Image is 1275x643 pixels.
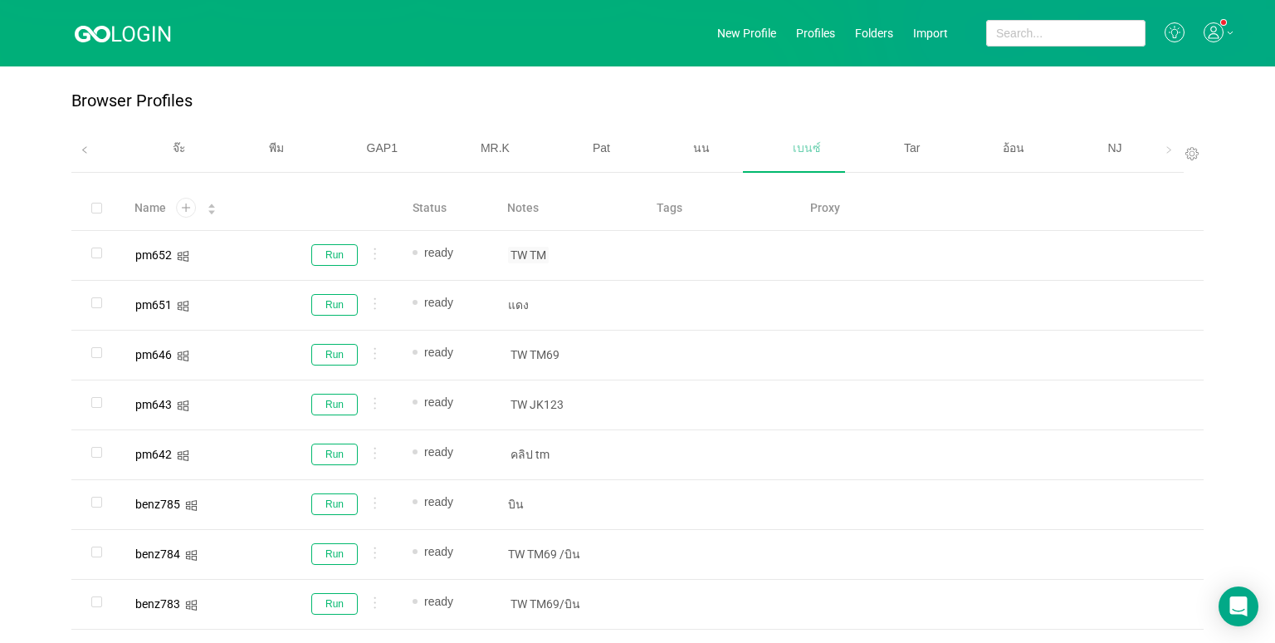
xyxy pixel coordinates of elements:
button: Run [311,593,358,615]
div: benz785 [135,498,180,510]
span: Tags [657,199,682,217]
span: ready [424,346,453,359]
span: /บิน [557,546,583,562]
span: ready [424,495,453,508]
p: แดง [508,297,629,313]
i: icon: caret-up [208,202,217,207]
span: เบนซ์ [793,141,821,155]
div: Sort [207,201,217,213]
span: Tar [904,141,920,155]
i: icon: windows [177,400,189,412]
span: Status [413,199,447,217]
span: Notes [507,199,539,217]
i: icon: caret-down [208,208,217,213]
button: Run [311,294,358,316]
div: pm652 [135,249,172,261]
button: Run [311,394,358,415]
a: New Profile [717,27,776,40]
i: icon: windows [185,499,198,512]
span: พีม [269,141,284,155]
button: Run [311,444,358,465]
i: icon: windows [177,250,189,263]
span: คลิป tm [508,446,552,463]
span: TW TM69 [508,346,562,363]
sup: 1 [1221,20,1226,25]
div: benz784 [135,548,180,560]
span: ready [424,545,453,558]
button: Run [311,543,358,565]
span: ready [424,445,453,459]
span: Name [134,199,166,217]
i: icon: windows [177,300,189,312]
span: ready [424,296,453,309]
button: Run [311,244,358,266]
p: บิน [508,496,629,513]
div: Open Intercom Messenger [1219,587,1258,626]
i: icon: right [1165,146,1173,155]
a: Profiles [796,27,835,40]
button: Run [311,493,358,515]
span: Proxy [810,199,840,217]
span: ready [424,595,453,608]
p: TW TM69 [508,546,629,562]
span: Pat [593,141,610,155]
div: pm643 [135,399,172,410]
span: อ้อน [1003,141,1024,155]
span: ready [424,246,453,259]
span: นน [693,141,710,155]
i: icon: windows [177,449,189,462]
i: icon: windows [185,599,198,611]
span: ready [424,395,453,409]
div: pm642 [135,449,172,460]
input: Search... [986,20,1146,47]
p: Browser Profiles [71,91,193,110]
span: GAP1 [367,141,398,155]
div: pm646 [135,349,172,361]
div: benz783 [135,598,180,610]
span: NJ [1107,141,1121,155]
span: TW TM [508,247,549,263]
button: Run [311,344,358,366]
span: จ๊ะ [173,141,186,155]
i: icon: left [81,146,89,155]
i: icon: windows [177,350,189,362]
span: TW TM69/บิน [508,596,583,612]
span: TW JK123 [508,396,566,413]
span: MR.K [481,141,510,155]
div: pm651 [135,299,172,311]
i: icon: windows [185,549,198,562]
a: Import [913,27,948,40]
a: Folders [855,27,893,40]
